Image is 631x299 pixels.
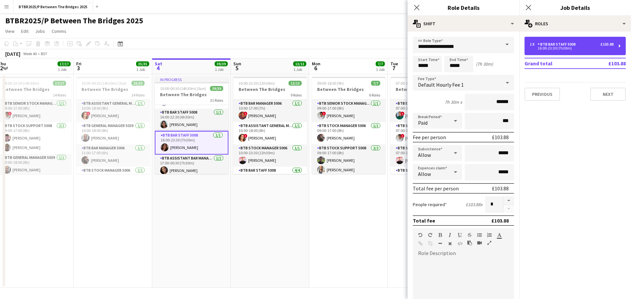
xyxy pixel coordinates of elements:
div: In progress [155,77,228,82]
span: 5 [232,64,241,72]
button: Italic [448,232,452,238]
app-card-role: BTB Assistant General Manager 50061/110:00-18:00 (8h)![PERSON_NAME] [233,122,307,144]
a: Jobs [33,27,48,35]
span: ! [244,134,247,138]
span: 10:00-00:30 (14h30m) (Sun) [160,86,206,91]
span: 07:00-23:30 (16h30m) [396,81,432,86]
app-job-card: 10:00-00:30 (14h30m) (Sat)35/35Between The Bridges24 RolesBTB Assistant General Manager 50061/110... [76,77,150,174]
h3: Between The Bridges [233,86,307,92]
div: Shift [408,16,519,32]
button: Horizontal Line [438,241,442,246]
app-card-role: BTB Stock Manager 50061/111:00-17:00 (6h) [76,167,150,189]
span: 14 Roles [53,93,66,97]
button: Text Color [497,232,502,238]
span: Paid [418,119,428,126]
button: Bold [438,232,442,238]
button: Ordered List [487,232,492,238]
h3: Between The Bridges [390,86,464,92]
span: 31 Roles [210,98,223,103]
app-card-role: BTB Bar Staff 50081/116:00-23:30 (7h30m)[PERSON_NAME] [155,131,228,155]
button: Undo [418,232,423,238]
div: Fee per person [413,134,446,140]
span: 9 Roles [291,93,302,97]
div: 7h 30m x [445,99,462,105]
a: View [3,27,17,35]
div: BST [41,51,47,56]
div: £103.88 [492,134,509,140]
span: Tue [390,61,398,67]
h3: Between The Bridges [76,86,150,92]
div: Total fee [413,217,435,224]
button: Underline [457,232,462,238]
div: 16:00-23:30 (7h30m) [530,47,614,50]
span: Mon [312,61,320,67]
app-job-card: In progress10:00-00:30 (14h30m) (Sun)39/39Between The Bridges31 Roles[PERSON_NAME]BTB Bar Staff 5... [155,77,228,174]
span: Sat [155,61,162,67]
button: Strikethrough [467,232,472,238]
div: 1 Job [136,67,149,72]
span: 10:00-00:30 (14h30m) (Sat) [82,81,127,86]
button: Clear Formatting [448,241,452,246]
app-card-role: BTB Stock Manager 50061/107:00-16:00 (9h)[PERSON_NAME] [390,144,464,167]
app-card-role: BTB Bar Manager 50061/111:00-17:00 (6h)[PERSON_NAME] [76,144,150,167]
h3: Between The Bridges [155,92,228,97]
span: 24 Roles [131,93,145,97]
span: 10:00-23:30 (13h30m) [239,81,275,86]
div: 1 Job [215,67,227,72]
span: 35/35 [136,61,149,66]
td: £103.88 [587,58,626,69]
div: 1 x [530,42,538,47]
button: Redo [428,232,432,238]
span: Default Hourly Fee 1 [418,81,464,88]
button: Insert video [477,240,482,246]
span: 7/7 [376,61,385,66]
span: ! [86,112,90,116]
div: 07:00-23:30 (16h30m)11/11Between The Bridges10 RolesBTB Event Manager 50391/107:00-16:00 (9h)![PE... [390,77,464,174]
span: Comms [52,28,66,34]
td: Grand total [525,58,587,69]
span: 13/13 [289,81,302,86]
app-card-role: BTB General Manager 50391/110:00-18:00 (8h)[PERSON_NAME] [76,122,150,144]
app-card-role: BTB Bar Manager 50061/110:00-17:00 (7h)![PERSON_NAME] [233,100,307,122]
span: Allow [418,152,431,158]
span: Fri [76,61,82,67]
button: HTML Code [457,241,462,246]
div: [DATE] [5,51,20,57]
span: 7 [389,64,398,72]
a: Comms [49,27,69,35]
button: Next [590,88,626,101]
app-card-role: BTB Stock Manager 50061/110:00-23:30 (13h30m)[PERSON_NAME] [233,144,307,167]
app-job-card: 10:00-23:30 (13h30m)13/13Between The Bridges9 RolesBTB Bar Manager 50061/110:00-17:00 (7h)![PERSO... [233,77,307,174]
app-card-role: BTB Bar Staff 50084/410:30-17:30 (7h) [233,167,307,218]
span: 3 [75,64,82,72]
app-card-role: BTB Assistant General Manager 50061/110:00-18:00 (8h)![PERSON_NAME] [76,100,150,122]
h3: Job Details [519,3,631,12]
div: 1 Job [293,67,306,72]
span: ! [8,112,12,116]
app-card-role: BTB Stock support 50081/107:00-16:00 (9h) [390,167,464,189]
app-job-card: 09:00-18:00 (9h)7/7Between The Bridges6 RolesBTB Senior Stock Manager 50061/109:00-17:00 (8h)![PE... [312,77,386,174]
span: ! [401,134,405,138]
span: Week 40 [22,51,38,56]
h3: Between The Bridges [312,86,386,92]
app-card-role: BTB Bar Staff 50081/116:00-22:30 (6h30m)[PERSON_NAME] [155,109,228,131]
div: 1 Job [58,67,70,72]
span: 4 [154,64,162,72]
button: Paste as plain text [467,240,472,246]
span: 17/17 [53,81,66,86]
button: Increase [503,196,514,205]
button: Unordered List [477,232,482,238]
span: 39/39 [215,61,228,66]
span: Edit [21,28,29,34]
span: 09:00-18:00 (9h) [317,81,344,86]
span: Allow [418,171,431,177]
app-card-role: BTB Senior Stock Manager 50061/107:00-16:00 (9h)![PERSON_NAME] [390,122,464,144]
div: Total fee per person [413,185,459,192]
div: £103.88 [600,42,614,47]
span: ! [401,112,405,116]
app-card-role: BTB Stock support 50082/209:00-17:00 (8h)[PERSON_NAME][PERSON_NAME] [312,144,386,176]
div: £103.88 [492,185,509,192]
